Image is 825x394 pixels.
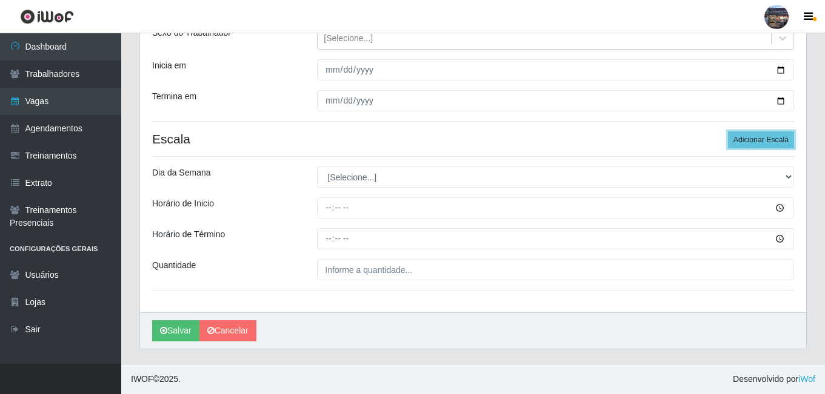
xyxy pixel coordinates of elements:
[317,259,794,280] input: Informe a quantidade...
[20,9,74,24] img: CoreUI Logo
[317,90,794,111] input: 00/00/0000
[152,228,225,241] label: Horário de Término
[152,59,186,72] label: Inicia em
[317,228,794,249] input: 00:00
[152,90,196,103] label: Termina em
[324,32,373,45] div: [Selecione...]
[152,166,211,179] label: Dia da Semana
[728,131,794,148] button: Adicionar Escala
[317,197,794,218] input: 00:00
[131,373,181,386] span: © 2025 .
[152,320,199,341] button: Salvar
[131,374,153,384] span: IWOF
[199,320,256,341] a: Cancelar
[152,197,214,210] label: Horário de Inicio
[152,259,196,272] label: Quantidade
[152,131,794,146] h4: Escala
[733,373,815,386] span: Desenvolvido por
[798,374,815,384] a: iWof
[317,59,794,80] input: 00/00/0000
